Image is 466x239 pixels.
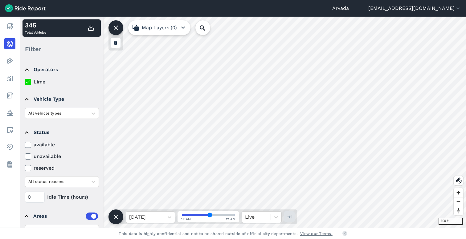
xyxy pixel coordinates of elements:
[4,107,15,118] a: Policy
[439,218,463,225] div: 100 ft
[4,90,15,101] a: Fees
[300,231,333,237] a: View our Terms.
[128,20,190,35] button: Map Layers (0)
[454,206,463,215] button: Reset bearing to north
[25,153,99,160] label: unavailable
[195,20,220,35] input: Search Location or Vehicles
[25,141,99,148] label: available
[4,124,15,136] a: Areas
[454,197,463,206] button: Zoom out
[4,159,15,170] a: Datasets
[368,5,461,12] button: [EMAIL_ADDRESS][DOMAIN_NAME]
[5,4,46,12] img: Ride Report
[25,164,99,172] label: reserved
[25,21,46,35] div: Total Vehicles
[22,39,101,59] div: Filter
[4,142,15,153] a: Health
[25,192,99,203] div: Idle Time (hours)
[4,21,15,32] a: Report
[332,5,349,12] a: Arvada
[25,61,98,78] summary: Operators
[25,21,46,30] div: 345
[20,17,466,228] canvas: Map
[4,38,15,49] a: Realtime
[226,217,236,221] span: 12 AM
[4,55,15,67] a: Heatmaps
[181,217,191,221] span: 12 AM
[33,213,98,220] div: Areas
[25,208,98,225] summary: Areas
[4,73,15,84] a: Analyze
[454,188,463,197] button: Zoom in
[25,78,99,86] label: Lime
[25,124,98,141] summary: Status
[25,91,98,108] summary: Vehicle Type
